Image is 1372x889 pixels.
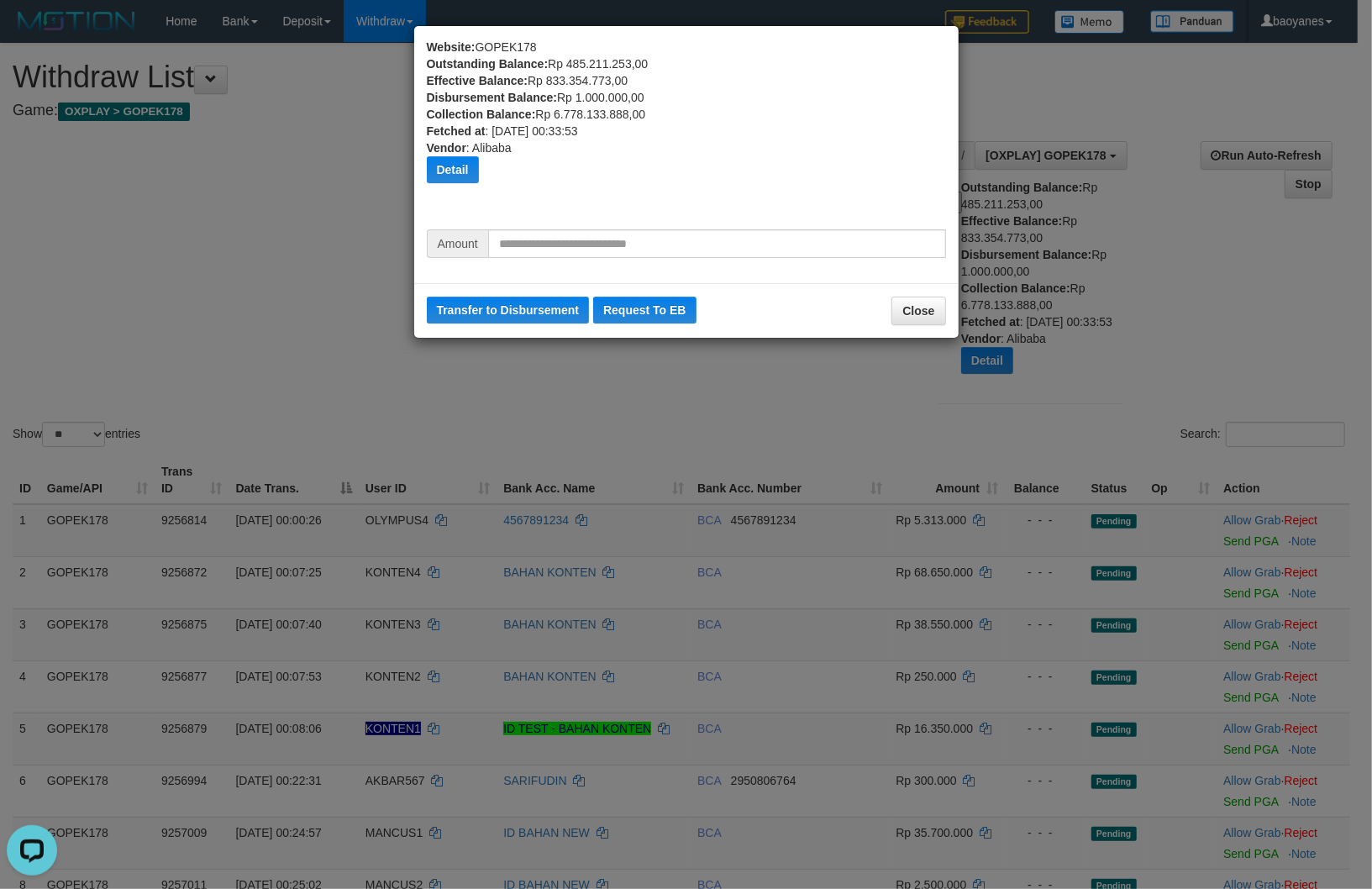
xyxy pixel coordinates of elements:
[593,297,697,324] button: Request To EB
[7,7,57,57] button: Open LiveChat chat widget
[891,297,945,325] button: Close
[427,39,946,229] div: GOPEK178 Rp 485.211.253,00 Rp 833.354.773,00 Rp 1.000.000,00 Rp 6.778.133.888,00 : [DATE] 00:33:5...
[427,229,488,258] span: Amount
[427,57,549,71] b: Outstanding Balance:
[427,124,486,138] b: Fetched at
[427,91,558,104] b: Disbursement Balance:
[427,141,466,155] b: Vendor
[427,156,479,183] button: Detail
[427,40,476,54] b: Website:
[427,74,528,87] b: Effective Balance:
[427,297,590,324] button: Transfer to Disbursement
[427,108,536,121] b: Collection Balance:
